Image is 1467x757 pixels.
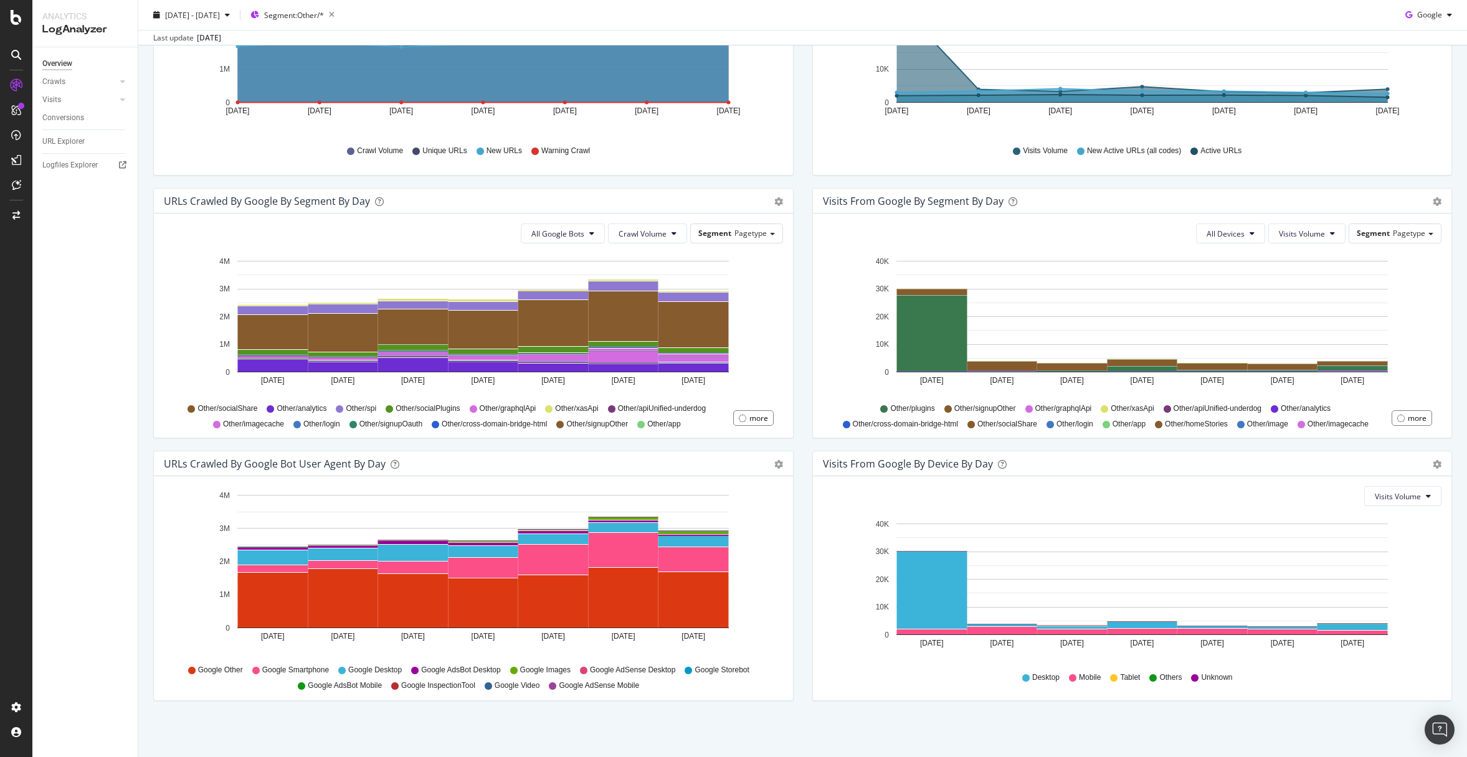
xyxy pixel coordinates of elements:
span: Google [1417,9,1442,20]
text: [DATE] [331,376,354,385]
div: more [1408,413,1427,423]
span: New URLs [487,146,522,156]
text: [DATE] [1270,376,1294,385]
svg: A chart. [823,253,1437,398]
div: gear [1433,197,1441,206]
svg: A chart. [164,253,778,398]
span: Segment: Other/* [264,9,324,20]
span: All Devices [1207,228,1245,239]
text: [DATE] [1200,639,1224,647]
div: more [749,413,768,423]
div: gear [1433,460,1441,469]
text: [DATE] [1060,376,1084,385]
span: Warning Crawl [541,146,590,156]
a: Conversions [42,111,129,125]
span: Other/socialShare [197,403,257,414]
span: Other/imagecache [1308,419,1369,430]
a: Visits [42,93,116,106]
text: 30K [875,547,888,556]
div: URLs Crawled by Google By Segment By Day [164,195,370,207]
div: A chart. [164,486,778,659]
text: [DATE] [1060,639,1084,647]
text: 4M [219,257,230,266]
div: Crawls [42,75,65,88]
span: Other/analytics [1281,403,1331,414]
span: Google Images [520,665,571,675]
text: 0 [226,98,230,107]
span: Google Desktop [348,665,402,675]
text: [DATE] [717,106,741,115]
text: [DATE] [553,106,577,115]
text: [DATE] [541,632,565,641]
button: All Devices [1196,223,1265,243]
span: New Active URLs (all codes) [1087,146,1181,156]
text: [DATE] [885,106,908,115]
text: 1M [219,591,230,599]
span: All Google Bots [531,228,584,239]
span: Segment [698,228,731,238]
span: Other/signupOauth [359,419,422,430]
div: Overview [42,57,72,70]
text: [DATE] [261,376,285,385]
span: Unique URLs [422,146,467,156]
text: [DATE] [1341,639,1364,647]
span: [DATE] - [DATE] [165,9,220,20]
div: Open Intercom Messenger [1425,715,1455,745]
text: [DATE] [1130,376,1154,385]
span: Visits Volume [1023,146,1068,156]
span: Other/spi [346,403,376,414]
span: Other/login [303,419,340,430]
span: Other/cross-domain-bridge-html [442,419,547,430]
text: [DATE] [1200,376,1224,385]
span: Pagetype [1393,228,1425,238]
div: A chart. [823,516,1437,661]
text: 10K [875,340,888,349]
text: 10K [875,65,888,74]
text: [DATE] [1341,376,1364,385]
div: Analytics [42,10,128,22]
span: Active URLs [1200,146,1241,156]
span: Others [1159,672,1182,683]
text: [DATE] [919,376,943,385]
span: Other/image [1247,419,1288,430]
div: LogAnalyzer [42,22,128,37]
text: [DATE] [1375,106,1399,115]
span: Pagetype [734,228,767,238]
text: 20K [875,313,888,321]
text: [DATE] [1294,106,1317,115]
button: [DATE] - [DATE] [148,5,235,25]
button: All Google Bots [521,223,605,243]
span: Google InspectionTool [401,680,475,691]
text: [DATE] [681,632,705,641]
span: Other/graphqlApi [480,403,536,414]
text: [DATE] [472,632,495,641]
text: 2M [219,313,230,321]
a: Crawls [42,75,116,88]
span: Visits Volume [1375,491,1421,502]
text: [DATE] [612,632,635,641]
span: Google AdSense Desktop [590,665,675,675]
div: Logfiles Explorer [42,159,98,172]
text: [DATE] [261,632,285,641]
span: Google Storebot [695,665,749,675]
text: [DATE] [541,376,565,385]
text: 1M [219,340,230,349]
span: Other/homeStories [1165,419,1228,430]
text: 4M [219,491,230,500]
span: Google Other [198,665,243,675]
text: [DATE] [472,376,495,385]
span: Other/plugins [890,403,934,414]
span: Crawl Volume [619,228,667,239]
button: Google [1400,5,1457,25]
span: Mobile [1079,672,1101,683]
span: Other/socialPlugins [396,403,460,414]
span: Other/xasApi [1111,403,1154,414]
a: URL Explorer [42,135,129,148]
text: [DATE] [389,106,413,115]
span: Google Video [495,680,540,691]
span: Visits Volume [1279,228,1325,239]
span: Google AdsBot Desktop [421,665,500,675]
span: Other/xasApi [555,403,598,414]
span: Other/signupOther [954,403,1016,414]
